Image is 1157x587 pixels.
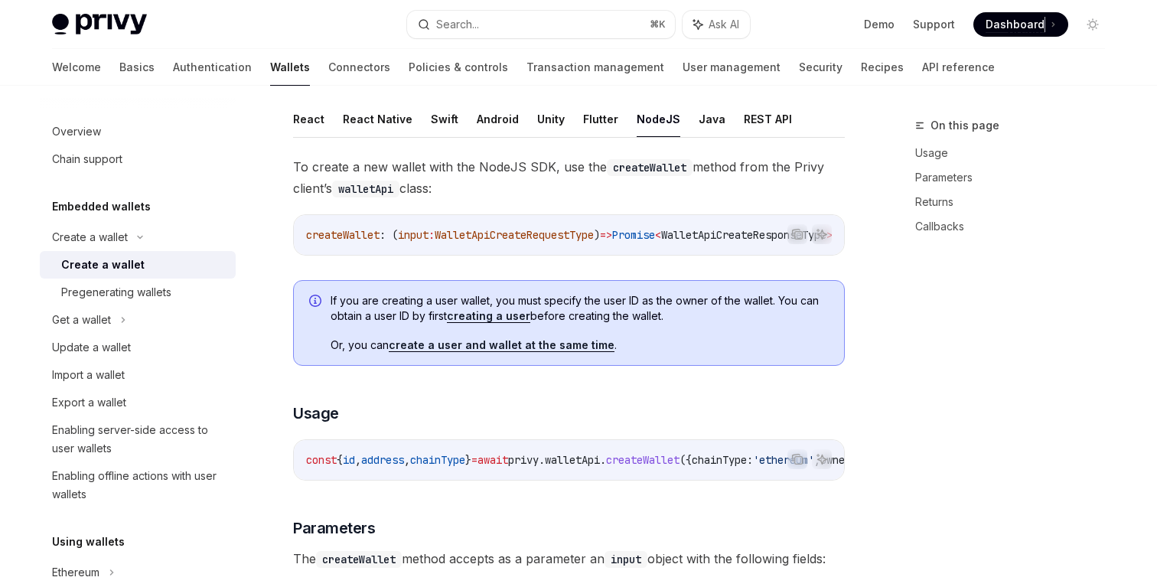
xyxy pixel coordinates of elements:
span: The method accepts as a parameter an object with the following fields: [293,548,845,569]
div: Enabling server-side access to user wallets [52,421,227,458]
a: Callbacks [915,214,1117,239]
button: Copy the contents from the code block [787,224,807,244]
code: input [605,551,647,568]
button: REST API [744,101,792,137]
span: createWallet [306,228,380,242]
svg: Info [309,295,324,310]
div: Create a wallet [52,228,128,246]
a: Export a wallet [40,389,236,416]
span: Usage [293,403,339,424]
a: Authentication [173,49,252,86]
button: React [293,101,324,137]
a: Update a wallet [40,334,236,361]
span: address [361,453,404,467]
a: Chain support [40,145,236,173]
button: Search...⌘K [407,11,675,38]
button: Flutter [583,101,618,137]
a: Transaction management [526,49,664,86]
a: create a user and wallet at the same time [389,338,614,352]
span: Ask AI [709,17,739,32]
span: Parameters [293,517,375,539]
div: Overview [52,122,101,141]
span: privy [508,453,539,467]
a: Create a wallet [40,251,236,279]
h5: Using wallets [52,533,125,551]
img: light logo [52,14,147,35]
span: } [465,453,471,467]
a: Demo [864,17,895,32]
a: Support [913,17,955,32]
button: Android [477,101,519,137]
span: Dashboard [986,17,1045,32]
a: Returns [915,190,1117,214]
a: creating a user [447,309,530,323]
span: , [404,453,410,467]
div: Export a wallet [52,393,126,412]
a: Policies & controls [409,49,508,86]
a: Pregenerating wallets [40,279,236,306]
a: Basics [119,49,155,86]
span: Promise [612,228,655,242]
button: NodeJS [637,101,680,137]
button: Ask AI [812,449,832,469]
span: < [655,228,661,242]
a: Usage [915,141,1117,165]
div: Update a wallet [52,338,131,357]
button: Toggle dark mode [1080,12,1105,37]
div: Search... [436,15,479,34]
span: input [398,228,429,242]
a: Welcome [52,49,101,86]
a: Enabling server-side access to user wallets [40,416,236,462]
a: API reference [922,49,995,86]
span: chainType: [692,453,753,467]
a: User management [683,49,781,86]
code: createWallet [607,159,693,176]
span: To create a new wallet with the NodeJS SDK, use the method from the Privy client’s class: [293,156,845,199]
div: Enabling offline actions with user wallets [52,467,227,504]
span: . [600,453,606,467]
button: React Native [343,101,412,137]
a: Overview [40,118,236,145]
span: Or, you can . [331,338,829,353]
span: ({ [680,453,692,467]
button: Java [699,101,725,137]
button: Ask AI [812,224,832,244]
span: ) [594,228,600,242]
span: createWallet [606,453,680,467]
h5: Embedded wallets [52,197,151,216]
span: : ( [380,228,398,242]
code: walletApi [332,181,399,197]
button: Copy the contents from the code block [787,449,807,469]
span: If you are creating a user wallet, you must specify the user ID as the owner of the wallet. You c... [331,293,829,324]
span: chainType [410,453,465,467]
div: Import a wallet [52,366,125,384]
span: WalletApiCreateResponseType [661,228,826,242]
a: Parameters [915,165,1117,190]
a: Connectors [328,49,390,86]
button: Swift [431,101,458,137]
span: 'ethereum' [753,453,814,467]
div: Create a wallet [61,256,145,274]
a: Dashboard [973,12,1068,37]
a: Enabling offline actions with user wallets [40,462,236,508]
span: walletApi [545,453,600,467]
button: Unity [537,101,565,137]
span: = [471,453,477,467]
span: WalletApiCreateRequestType [435,228,594,242]
a: Import a wallet [40,361,236,389]
a: Recipes [861,49,904,86]
span: await [477,453,508,467]
span: { [337,453,343,467]
span: id [343,453,355,467]
span: , [355,453,361,467]
div: Chain support [52,150,122,168]
a: Wallets [270,49,310,86]
div: Pregenerating wallets [61,283,171,302]
a: Security [799,49,842,86]
span: . [539,453,545,467]
span: => [600,228,612,242]
button: Ask AI [683,11,750,38]
code: createWallet [316,551,402,568]
span: : [429,228,435,242]
div: Ethereum [52,563,99,582]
